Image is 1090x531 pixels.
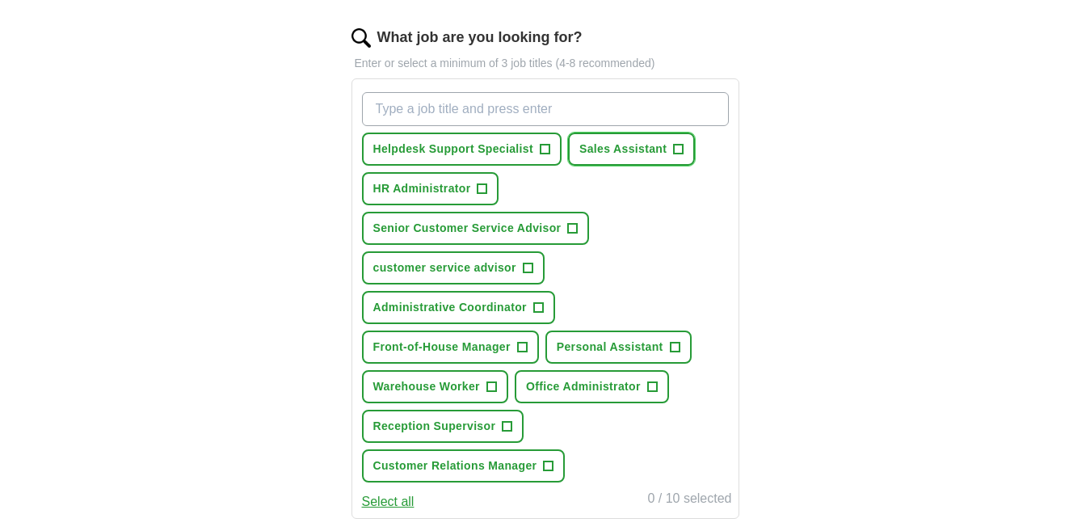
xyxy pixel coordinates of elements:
[373,141,534,158] span: Helpdesk Support Specialist
[526,378,641,395] span: Office Administrator
[362,92,729,126] input: Type a job title and press enter
[373,180,471,197] span: HR Administrator
[557,339,663,356] span: Personal Assistant
[362,172,499,205] button: HR Administrator
[362,133,562,166] button: Helpdesk Support Specialist
[515,370,669,403] button: Office Administrator
[545,331,692,364] button: Personal Assistant
[362,251,545,284] button: customer service advisor
[579,141,667,158] span: Sales Assistant
[351,28,371,48] img: search.png
[362,370,508,403] button: Warehouse Worker
[373,259,516,276] span: customer service advisor
[351,55,739,72] p: Enter or select a minimum of 3 job titles (4-8 recommended)
[373,378,480,395] span: Warehouse Worker
[362,449,566,483] button: Customer Relations Manager
[373,418,496,435] span: Reception Supervisor
[362,331,539,364] button: Front-of-House Manager
[362,291,555,324] button: Administrative Coordinator
[647,489,731,512] div: 0 / 10 selected
[362,492,415,512] button: Select all
[373,299,527,316] span: Administrative Coordinator
[373,339,511,356] span: Front-of-House Manager
[373,457,537,474] span: Customer Relations Manager
[373,220,562,237] span: Senior Customer Service Advisor
[362,410,524,443] button: Reception Supervisor
[377,27,583,48] label: What job are you looking for?
[362,212,590,245] button: Senior Customer Service Advisor
[568,133,695,166] button: Sales Assistant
